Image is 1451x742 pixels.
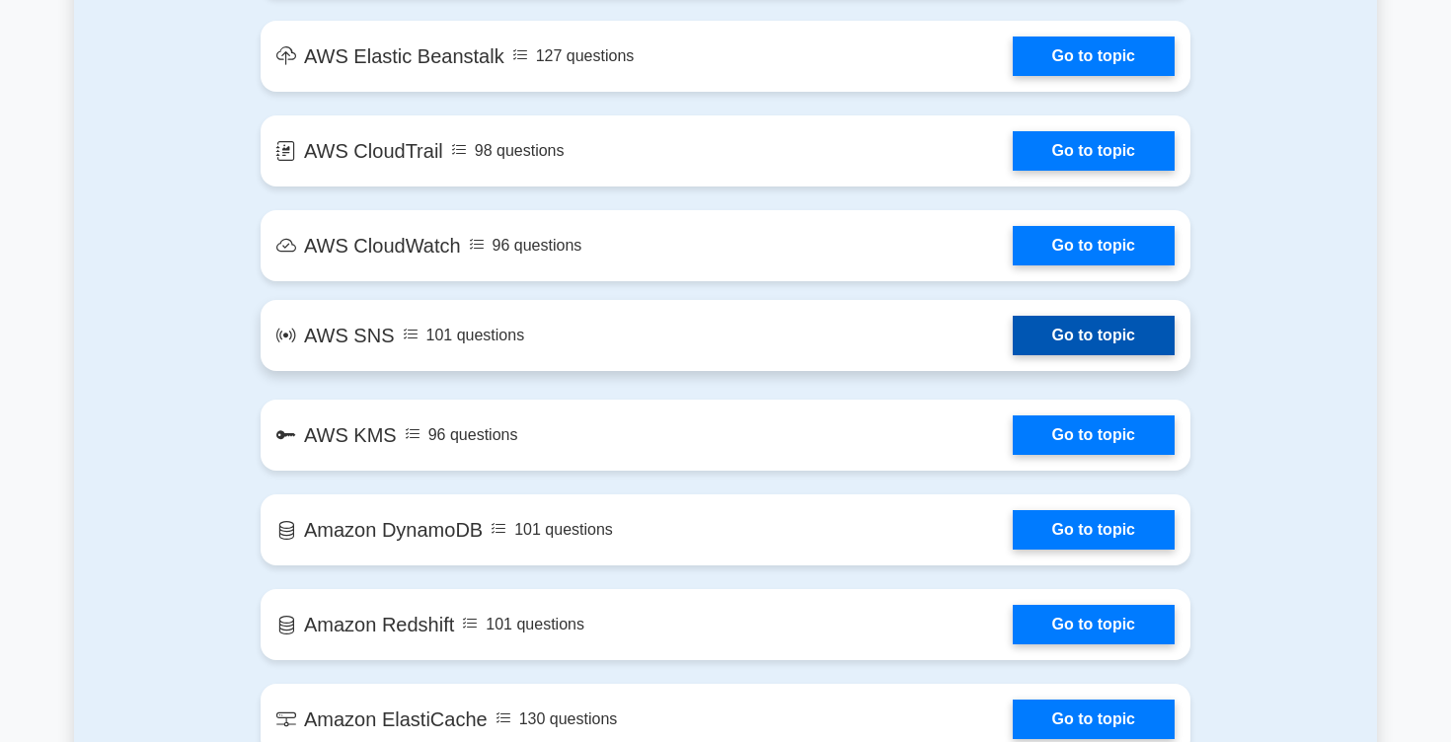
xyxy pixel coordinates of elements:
[1013,316,1175,355] a: Go to topic
[1013,700,1175,739] a: Go to topic
[1013,37,1175,76] a: Go to topic
[1013,415,1175,455] a: Go to topic
[1013,605,1175,644] a: Go to topic
[1013,226,1175,265] a: Go to topic
[1013,510,1175,550] a: Go to topic
[1013,131,1175,171] a: Go to topic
